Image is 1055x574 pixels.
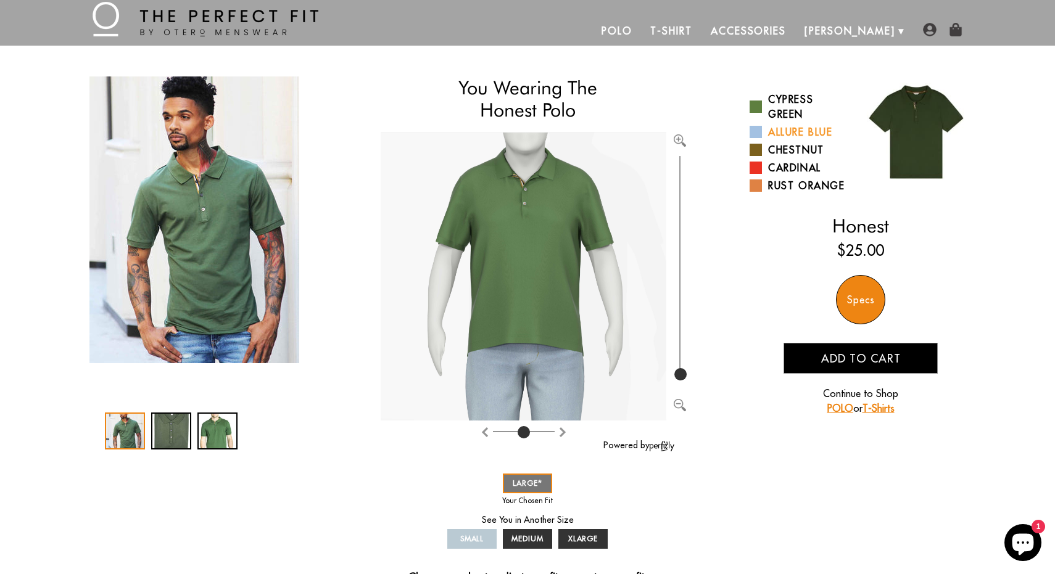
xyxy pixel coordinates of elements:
[1001,524,1045,564] inbox-online-store-chat: Shopify online store chat
[89,76,299,363] img: otero-cypress-green-polo-action_1024x1024_2x_8894e234-887b-48e5-953a-e78a9f3bc093_340x.jpg
[861,76,972,187] img: 017.jpg
[480,427,490,437] img: Rotate clockwise
[827,402,853,414] a: POLO
[674,396,686,409] button: Zoom out
[641,16,701,46] a: T-Shirt
[558,427,568,437] img: Rotate counter clockwise
[674,132,686,144] button: Zoom in
[750,92,851,121] a: Cypress Green
[750,142,851,157] a: Chestnut
[784,386,938,416] p: Continue to Shop or
[93,2,318,36] img: The Perfect Fit - by Otero Menswear - Logo
[701,16,795,46] a: Accessories
[750,215,972,237] h2: Honest
[503,529,552,549] a: MEDIUM
[750,178,851,193] a: Rust Orange
[795,16,904,46] a: [PERSON_NAME]
[650,441,674,451] img: perfitly-logo_73ae6c82-e2e3-4a36-81b1-9e913f6ac5a1.png
[603,440,674,451] a: Powered by
[558,529,608,549] a: XLARGE
[836,275,885,324] div: Specs
[821,351,901,366] span: Add to cart
[784,343,938,374] button: Add to cart
[592,16,642,46] a: Polo
[568,534,598,543] span: XLARGE
[949,23,962,36] img: shopping-bag-icon.png
[923,23,937,36] img: user-account-icon.png
[460,534,484,543] span: SMALL
[447,529,497,549] a: SMALL
[750,125,851,139] a: Allure Blue
[674,399,686,411] img: Zoom out
[511,534,544,543] span: MEDIUM
[674,134,686,147] img: Zoom in
[558,424,568,438] button: Rotate counter clockwise
[503,474,552,493] a: LARGE
[197,412,238,449] div: 3 / 3
[863,402,895,414] a: T-Shirts
[83,76,305,363] div: 1 / 3
[381,76,674,121] h1: You Wearing The Honest Polo
[151,412,191,449] div: 2 / 3
[750,160,851,175] a: Cardinal
[381,133,666,421] img: Brand%2fOtero%2f10001-v2-R%2f54%2f5-L%2fAv%2f29e01031-7dea-11ea-9f6a-0e35f21fd8c2%2fCypress+Green...
[513,478,542,488] span: LARGE
[105,412,145,449] div: 1 / 3
[480,424,490,438] button: Rotate clockwise
[837,239,884,261] ins: $25.00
